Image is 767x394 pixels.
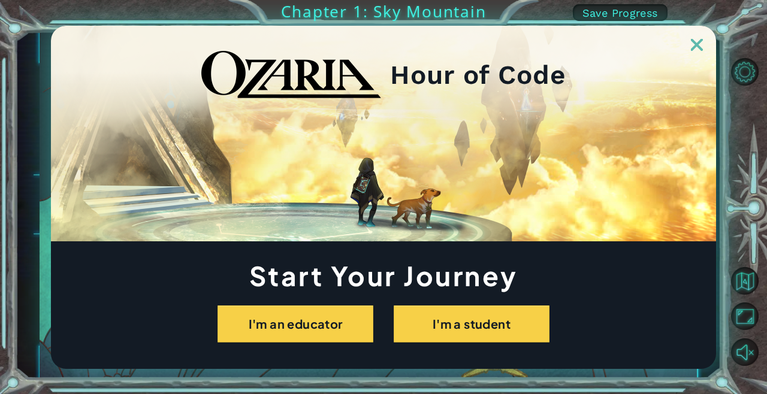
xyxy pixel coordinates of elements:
[218,305,373,343] button: I'm an educator
[394,305,549,343] button: I'm a student
[390,63,566,86] h2: Hour of Code
[51,263,716,287] h1: Start Your Journey
[201,51,381,99] img: blackOzariaWordmark.png
[691,39,703,51] img: ExitButton_Dusk.png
